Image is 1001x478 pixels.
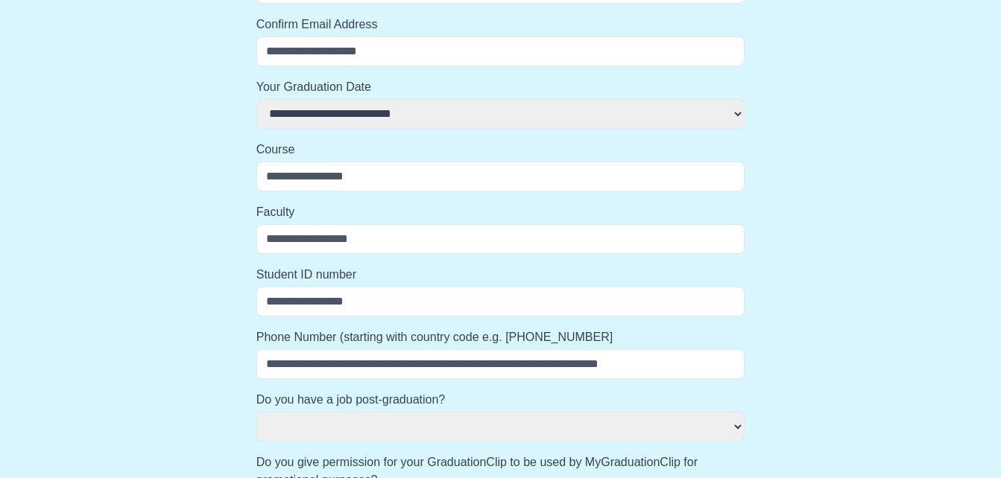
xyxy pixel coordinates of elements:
label: Faculty [256,203,745,221]
label: Student ID number [256,266,745,284]
label: Confirm Email Address [256,16,745,34]
label: Phone Number (starting with country code e.g. [PHONE_NUMBER] [256,328,745,346]
label: Do you have a job post-graduation? [256,391,745,409]
label: Course [256,141,745,159]
label: Your Graduation Date [256,78,745,96]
